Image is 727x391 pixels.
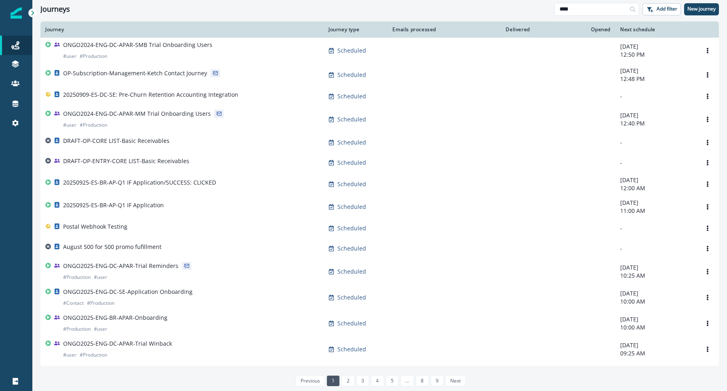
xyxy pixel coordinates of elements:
p: [DATE] [620,42,691,51]
p: # Production [63,273,91,281]
div: Emails processed [389,26,436,33]
p: [DATE] [620,111,691,119]
p: 11:00 AM [620,207,691,215]
p: 10:00 AM [620,323,691,331]
button: Options [701,69,714,81]
a: ONGO2024-ENG-DC-APAR-SMB Trial Onboarding Users#user#ProductionScheduled-[DATE]12:50 PMOptions [40,38,719,64]
p: Scheduled [337,47,366,55]
p: # Production [63,325,91,333]
p: Scheduled [337,115,366,123]
img: Inflection [11,7,22,19]
p: [DATE] [620,176,691,184]
a: 20250909-ES-DC-SE: Pre-Churn Retention Accounting IntegrationScheduled--Options [40,86,719,106]
a: Postal Webhook TestingScheduled--Options [40,218,719,238]
p: - [620,159,691,167]
p: ONGO2025-ENG-DC-APAR-Trial Reminders [63,262,178,270]
p: # user [63,351,76,359]
p: # user [94,325,107,333]
p: - [620,138,691,147]
p: 09:25 AM [620,349,691,357]
p: DRAFT-OP-CORE LIST-Basic Receivables [63,137,170,145]
button: Options [701,291,714,304]
p: [DATE] [620,199,691,207]
p: 20250925-ES-BR-AP-Q1 IF Application/SUCCESS: CLICKED [63,178,216,187]
p: 10:00 AM [620,297,691,306]
p: OP-Subscription-Management-Ketch Contact Journey [63,69,207,77]
p: ONGO2025-ENG-BR-APAR-Onboarding [63,314,167,322]
a: 20250925-ES-BR-AP-Q1 IF Application/SUCCESS: CLICKEDScheduled-[DATE]12:00 AMOptions [40,173,719,195]
p: New journey [687,6,716,12]
a: August 500 for 500 promo fufillmentScheduled--Options [40,238,719,259]
button: Options [701,222,714,234]
p: # user [63,121,76,129]
p: Postal Webhook Testing [63,223,127,231]
p: # Production [87,299,114,307]
p: - [620,224,691,232]
p: Scheduled [337,345,366,353]
p: Scheduled [337,138,366,147]
button: Options [701,201,714,213]
button: Options [701,343,714,355]
p: Scheduled [337,244,366,253]
a: Jump forward [401,376,414,386]
div: Delivered [446,26,530,33]
button: Options [701,317,714,329]
p: Scheduled [337,159,366,167]
button: Options [701,266,714,278]
button: Options [701,90,714,102]
h1: Journeys [40,5,70,14]
p: - [620,92,691,100]
p: # Production [80,351,107,359]
p: # Contact [63,299,84,307]
p: Scheduled [337,293,366,302]
p: [DATE] [620,67,691,75]
p: # user [63,52,76,60]
p: Scheduled [337,203,366,211]
p: ONGO2025-ENG-DC-SE-Application Onboarding [63,288,193,296]
button: Options [701,178,714,190]
a: DRAFT-OP-CORE LIST-Basic ReceivablesScheduled--Options [40,132,719,153]
p: Scheduled [337,92,366,100]
p: [DATE] [620,315,691,323]
a: ONGO2025-ENG-DC-APAR-Trial Reminders#Production#userScheduled-[DATE]10:25 AMOptions [40,259,719,285]
p: 12:50 PM [620,51,691,59]
p: # Production [80,121,107,129]
p: ONGO2024-ENG-DC-APAR-MM Trial Onboarding Users [63,110,211,118]
a: DRAFT-OP-ENTRY-CORE LIST-Basic ReceivablesScheduled--Options [40,153,719,173]
a: Page 2 [341,376,354,386]
a: OP-Subscription-Management-Ketch Contact JourneyScheduled-[DATE]12:48 PMOptions [40,64,719,86]
div: Next schedule [620,26,691,33]
a: Page 5 [386,376,398,386]
a: Page 8 [416,376,428,386]
a: Next page [445,376,466,386]
p: - [620,244,691,253]
p: # user [94,273,107,281]
p: 12:40 PM [620,119,691,127]
p: August 500 for 500 promo fufillment [63,243,161,251]
button: Options [701,136,714,149]
p: 10:25 AM [620,272,691,280]
a: ONGO2025-ENG-BR-APAR-Onboarding#Production#userScheduled-[DATE]10:00 AMOptions [40,310,719,336]
a: Page 4 [371,376,384,386]
p: Add filter [657,6,677,12]
p: [DATE] [620,365,691,374]
div: Journey type [329,26,379,33]
p: 12:00 AM [620,184,691,192]
p: 20250925-ES-BR-AP-Q1 IF Application [63,201,164,209]
p: 12:48 PM [620,75,691,83]
button: Add filter [642,3,681,15]
p: Scheduled [337,180,366,188]
button: New journey [684,3,719,15]
a: Page 1 is your current page [327,376,339,386]
button: Options [701,113,714,125]
p: Scheduled [337,268,366,276]
ul: Pagination [294,376,466,386]
p: [DATE] [620,289,691,297]
a: Page 9 [431,376,443,386]
button: Options [701,45,714,57]
button: Options [701,242,714,255]
a: ONGO2025-ENG-DC-SE-Application Onboarding#Contact#ProductionScheduled-[DATE]10:00 AMOptions [40,285,719,310]
p: ONGO2024-ENG-DC-APAR-SMB Trial Onboarding Users [63,41,212,49]
div: Journey [45,26,319,33]
a: 20250925-ES-BR-AP-Q1 IF ApplicationScheduled-[DATE]11:00 AMOptions [40,195,719,218]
